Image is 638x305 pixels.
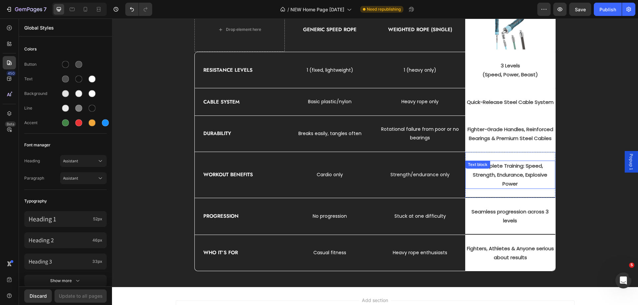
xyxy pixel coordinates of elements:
div: Button [24,61,60,67]
span: 5 [629,263,634,268]
span: Save [575,7,586,12]
p: Fighter-Grade Handles, Reinforced Bearings & Premium Steel Cables [354,106,443,124]
div: Background [24,91,60,97]
span: Add section [247,278,279,285]
p: Basic plastic/nylon [173,79,262,87]
span: 33px [92,259,102,265]
p: Quick-Release Steel Cable System [354,79,443,88]
div: Show more [50,277,81,284]
button: Discard [24,289,52,303]
div: Undo/Redo [125,3,152,16]
p: Durability [91,111,172,119]
p: Heading 2 [29,236,90,244]
span: 52px [93,216,102,222]
button: Assistant [60,155,107,167]
p: Cable System [91,80,172,87]
p: Stuck at one difficulty [264,193,353,202]
p: Breaks easily, tangles often [173,111,262,119]
p: 1 (fixed, lightweight) [173,47,262,56]
span: Colors [24,45,37,53]
iframe: Intercom live chat [615,272,631,288]
p: 7 [44,5,47,13]
button: 7 [3,3,50,16]
button: Show more [24,275,107,287]
span: Typography [24,197,47,205]
iframe: Design area [112,19,638,305]
span: Paragraph [24,175,60,181]
div: 450 [6,71,16,76]
p: Who It’s For [91,230,172,238]
p: Complete Training: Speed, Strength, Endurance, Explosive Power [354,143,443,170]
p: Heading 3 [29,258,90,265]
span: / [287,6,289,13]
div: Accent [24,120,60,126]
div: Update to all pages [59,292,103,299]
p: 1 (heavy only) [264,47,353,56]
div: Line [24,105,60,111]
span: 46px [92,237,102,243]
p: Heavy rope enthusiasts [264,230,353,238]
span: NEW Home Page [DATE] [290,6,344,13]
span: Popup 1 [516,135,523,151]
div: Publish [599,6,616,13]
span: Heading [24,158,60,164]
p: Workout Benefits [91,152,172,160]
button: Save [569,3,591,16]
button: Assistant [60,172,107,184]
div: Text [24,76,60,82]
p: Weighted Rope (Single) [264,7,353,15]
button: Publish [594,3,622,16]
p: Cardio only [173,152,262,160]
div: Discard [30,292,47,299]
div: Text block [355,143,377,149]
div: Beta [5,121,16,127]
span: Need republishing [367,6,401,12]
p: Fighters, Athletes & Anyone serious about results [354,225,443,243]
p: Casual fitness [173,230,262,238]
p: Heading 1 [29,215,90,223]
p: No progression [173,193,262,202]
p: Progression [91,194,172,201]
p: Heavy rope only [264,79,353,87]
p: (Speed, Power, Beast) [354,51,443,60]
button: Update to all pages [54,289,107,303]
p: Seamless progression across 3 levels [356,189,441,206]
span: Assistant [63,158,97,164]
p: Global Styles [24,24,107,31]
span: Font manager [24,141,51,149]
p: 3 Levels [354,42,443,51]
p: Rotational failure from poor or no bearings [264,107,353,123]
div: Drop element here [114,8,149,14]
p: Generic Speed Rope [173,7,263,15]
p: Resistance Levels [91,48,172,55]
p: Strength/endurance only [264,152,353,160]
span: Assistant [63,175,97,181]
